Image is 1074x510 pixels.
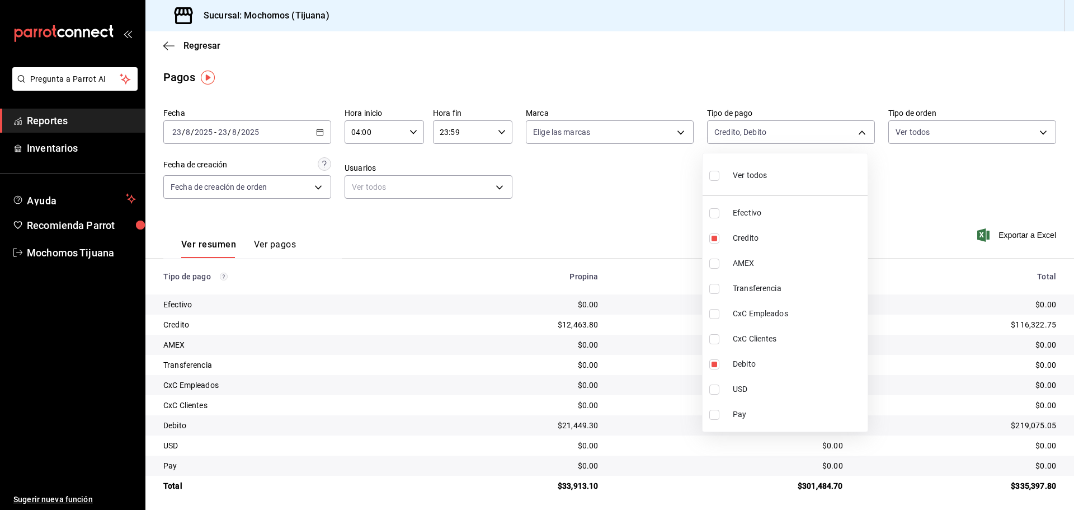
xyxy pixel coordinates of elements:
[733,409,863,420] span: Pay
[733,207,863,219] span: Efectivo
[733,383,863,395] span: USD
[733,358,863,370] span: Debito
[733,333,863,345] span: CxC Clientes
[733,283,863,294] span: Transferencia
[733,258,863,269] span: AMEX
[201,71,215,85] img: Tooltip marker
[733,232,863,244] span: Credito
[733,170,767,181] span: Ver todos
[733,308,863,320] span: CxC Empleados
